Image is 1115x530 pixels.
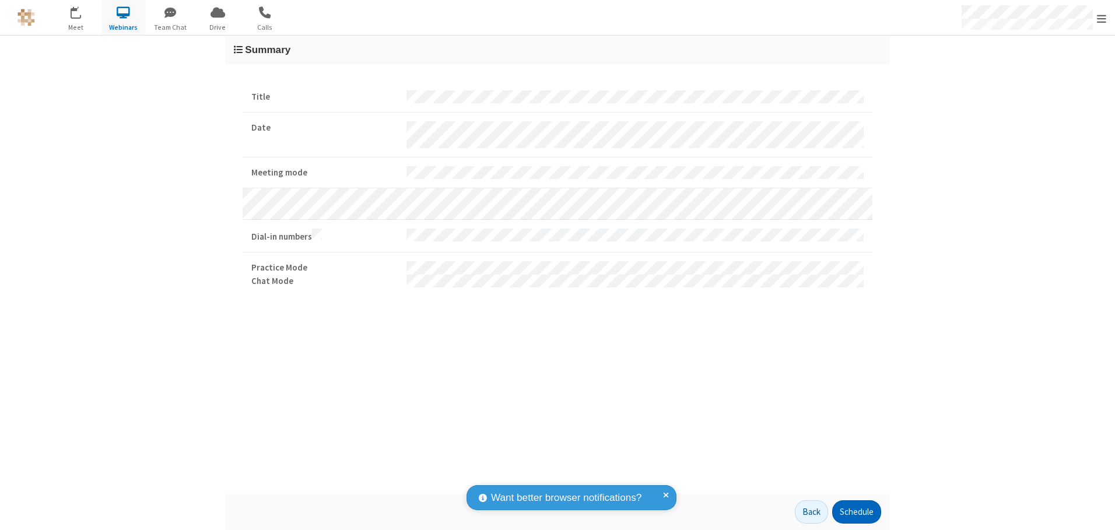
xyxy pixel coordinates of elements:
span: Want better browser notifications? [491,490,641,506]
strong: Chat Mode [251,275,398,288]
strong: Date [251,121,398,135]
span: Summary [245,44,290,55]
span: Calls [243,22,287,33]
iframe: Chat [1086,500,1106,522]
span: Meet [54,22,98,33]
img: QA Selenium DO NOT DELETE OR CHANGE [17,9,35,26]
span: Team Chat [149,22,192,33]
strong: Practice Mode [251,261,398,275]
strong: Meeting mode [251,166,398,180]
strong: Dial-in numbers [251,229,398,244]
strong: Title [251,90,398,104]
span: Webinars [101,22,145,33]
span: Drive [196,22,240,33]
button: Back [795,500,828,524]
button: Schedule [832,500,881,524]
div: 18 [77,6,87,15]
